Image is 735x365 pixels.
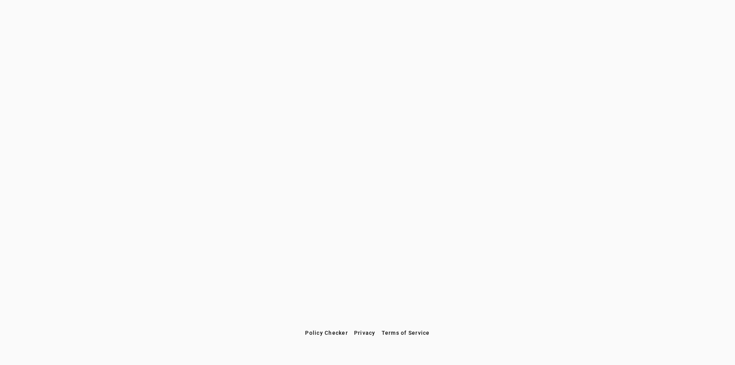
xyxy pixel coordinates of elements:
button: Terms of Service [379,326,433,340]
span: Terms of Service [382,330,430,336]
span: Policy Checker [305,330,348,336]
span: Privacy [354,330,376,336]
button: Policy Checker [302,326,351,340]
button: Privacy [351,326,379,340]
